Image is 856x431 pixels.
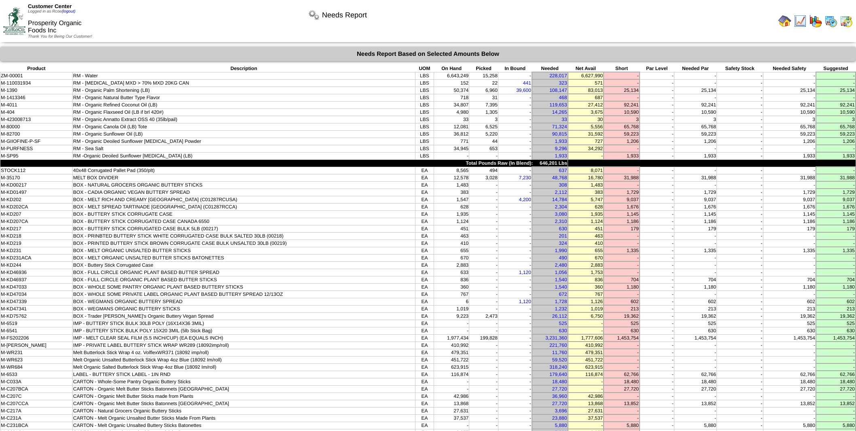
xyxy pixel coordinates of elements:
[0,181,73,189] td: M-KD00217
[469,116,498,123] td: 3
[604,189,640,196] td: 1,729
[640,196,674,203] td: -
[552,109,567,115] a: 14,265
[415,130,434,138] td: LBS
[549,364,567,370] a: 318,240
[0,196,73,203] td: M-KD202
[674,174,717,181] td: 31,988
[0,152,73,159] td: M-SP95
[674,72,717,79] td: -
[498,130,532,138] td: -
[72,174,415,181] td: MELT BOX DIVIDER
[816,79,856,87] td: -
[824,15,837,28] img: calendarprod.gif
[816,65,856,72] th: Suggested
[434,116,469,123] td: 33
[415,65,434,72] th: UOM
[604,130,640,138] td: 59,223
[415,123,434,130] td: LBS
[763,94,816,101] td: -
[568,94,604,101] td: 687
[0,138,73,145] td: M-GIIOFINE-P-SF
[674,189,717,196] td: 1,729
[72,130,415,138] td: RM - Organic Sunflower Oil (LB)
[415,116,434,123] td: LBS
[545,335,567,341] a: 3,231,360
[717,87,763,94] td: -
[28,20,82,34] span: Prosperity Organic Foods Inc
[555,277,567,282] a: 1,540
[559,255,567,261] a: 490
[469,108,498,116] td: 1,305
[559,168,567,173] a: 637
[415,108,434,116] td: LBS
[469,65,498,72] th: Picked
[469,167,498,174] td: 494
[469,79,498,87] td: 22
[434,72,469,79] td: 6,643,249
[674,130,717,138] td: 59,223
[415,94,434,101] td: LBS
[415,174,434,181] td: EA
[763,152,816,159] td: 1,933
[640,72,674,79] td: -
[434,101,469,108] td: 34,807
[717,123,763,130] td: -
[816,116,856,123] td: 3
[604,181,640,189] td: -
[763,181,816,189] td: -
[0,72,73,79] td: ZM-00001
[559,226,567,231] a: 630
[568,138,604,145] td: 727
[640,174,674,181] td: -
[640,167,674,174] td: -
[555,219,567,224] a: 2,310
[763,116,816,123] td: 3
[72,189,415,196] td: BOX - CADIA ORGANIC VEGAN BUTTERY SPREAD
[469,181,498,189] td: -
[434,145,469,152] td: 34,945
[519,175,531,180] a: 7,230
[498,189,532,196] td: -
[559,80,567,86] a: 323
[816,167,856,174] td: -
[434,87,469,94] td: 50,374
[498,108,532,116] td: -
[516,87,531,93] a: 39,600
[434,189,469,196] td: 383
[568,79,604,87] td: 571
[559,240,567,246] a: 324
[415,87,434,94] td: LBS
[555,284,567,290] a: 1,540
[555,408,567,414] a: 3,696
[555,299,567,304] a: 1,728
[604,87,640,94] td: 25,134
[72,101,415,108] td: RM - Organic Refined Coconut Oil (LB)
[415,196,434,203] td: EA
[72,123,415,130] td: RM - Organic Canola Oil (LB) Tote
[809,15,822,28] img: graph.gif
[72,72,415,79] td: RM - Water
[498,181,532,189] td: -
[816,108,856,116] td: 10,590
[519,270,531,275] a: 1,120
[674,167,717,174] td: -
[717,174,763,181] td: -
[469,87,498,94] td: 6,960
[28,9,75,14] span: Logged in as Rcoe
[469,189,498,196] td: -
[552,386,567,392] a: 27,720
[717,116,763,123] td: -
[434,94,469,101] td: 718
[552,393,567,399] a: 36,960
[816,152,856,159] td: 1,933
[604,72,640,79] td: -
[604,108,640,116] td: 10,590
[523,80,531,86] a: 441
[498,101,532,108] td: -
[555,423,567,428] a: 5,880
[763,101,816,108] td: 92,241
[555,138,567,144] a: 1,933
[434,65,469,72] th: On Hand
[415,101,434,108] td: LBS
